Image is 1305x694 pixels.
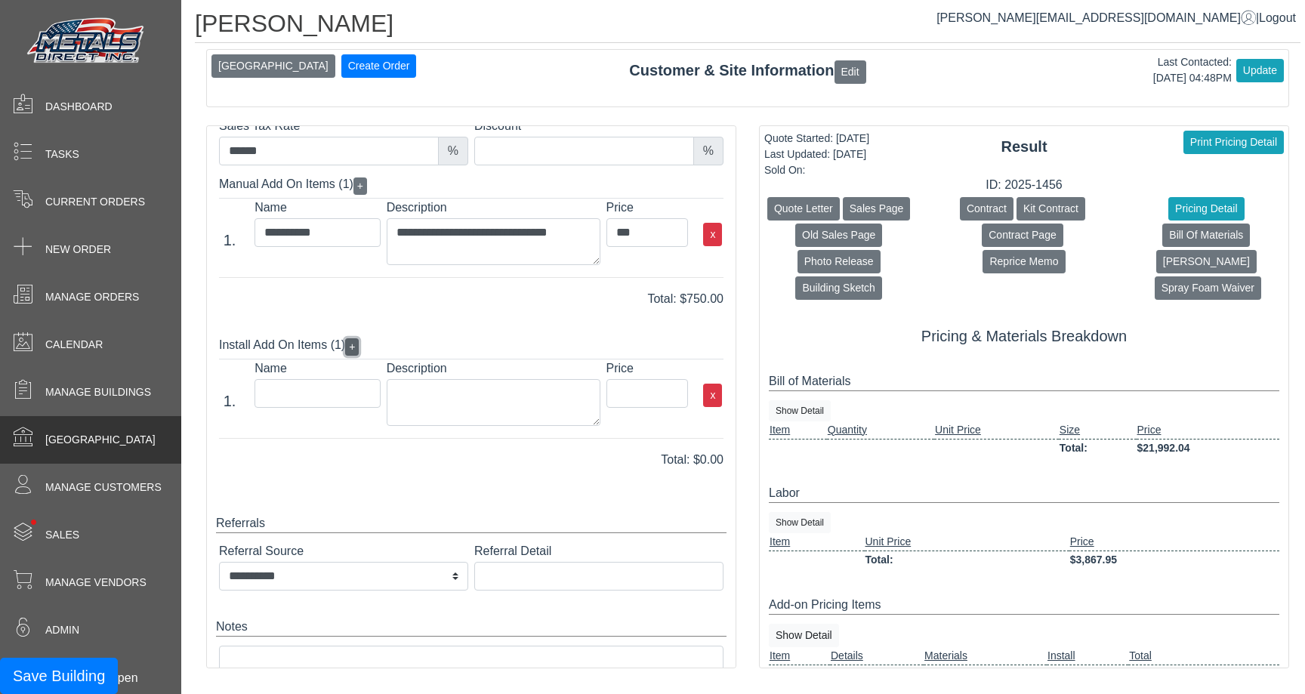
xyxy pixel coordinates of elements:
[606,199,688,217] label: Price
[769,372,1279,391] div: Bill of Materials
[830,647,924,665] td: Details
[45,480,162,495] span: Manage Customers
[760,176,1288,194] div: ID: 2025-1456
[936,11,1256,24] a: [PERSON_NAME][EMAIL_ADDRESS][DOMAIN_NAME]
[1069,533,1279,551] td: Price
[865,551,1069,569] td: Total:
[255,199,381,217] label: Name
[1137,421,1279,440] td: Price
[936,9,1296,27] div: |
[764,162,869,178] div: Sold On:
[211,390,248,412] div: 1.
[387,199,600,217] label: Description
[345,338,359,356] button: +
[216,514,727,533] div: Referrals
[769,596,1279,615] div: Add-on Pricing Items
[208,451,735,469] div: Total: $0.00
[1069,551,1279,569] td: $3,867.95
[341,54,417,78] button: Create Order
[1128,647,1279,665] td: Total
[764,131,869,147] div: Quote Started: [DATE]
[843,197,911,221] button: Sales Page
[45,337,103,353] span: Calendar
[769,400,831,421] button: Show Detail
[835,60,866,84] button: Edit
[1183,131,1284,154] button: Print Pricing Detail
[797,250,881,273] button: Photo Release
[211,229,248,251] div: 1.
[387,359,600,378] label: Description
[45,432,156,448] span: [GEOGRAPHIC_DATA]
[219,117,468,135] label: Sales Tax Rate
[1162,224,1250,247] button: Bill Of Materials
[769,512,831,533] button: Show Detail
[1128,665,1279,683] td: $22,175.52
[769,647,830,665] td: Item
[693,137,723,165] div: %
[703,223,722,246] button: x
[208,290,735,308] div: Total: $750.00
[195,9,1300,43] h1: [PERSON_NAME]
[45,289,139,305] span: Manage Orders
[767,197,840,221] button: Quote Letter
[1155,276,1261,300] button: Spray Foam Waiver
[45,99,113,115] span: Dashboard
[1017,197,1085,221] button: Kit Contract
[1259,11,1296,24] span: Logout
[45,242,111,258] span: New Order
[924,647,1047,665] td: Materials
[1156,250,1257,273] button: [PERSON_NAME]
[45,575,147,591] span: Manage Vendors
[216,618,727,637] div: Notes
[827,421,934,440] td: Quantity
[219,332,723,359] div: Install Add On Items (1)
[1059,439,1137,457] td: Total:
[474,117,723,135] label: Discount
[255,359,381,378] label: Name
[795,224,882,247] button: Old Sales Page
[219,171,723,199] div: Manual Add On Items (1)
[23,14,151,69] img: Metals Direct Inc Logo
[769,421,827,440] td: Item
[795,276,882,300] button: Building Sketch
[764,147,869,162] div: Last Updated: [DATE]
[14,498,53,547] span: •
[760,135,1288,158] div: Result
[45,622,79,638] span: Admin
[983,250,1065,273] button: Reprice Memo
[474,542,723,560] label: Referral Detail
[1137,439,1279,457] td: $21,992.04
[45,147,79,162] span: Tasks
[438,137,468,165] div: %
[769,484,1279,503] div: Labor
[1236,59,1284,82] button: Update
[982,224,1063,247] button: Contract Page
[934,421,1059,440] td: Unit Price
[45,194,145,210] span: Current Orders
[45,527,79,543] span: Sales
[211,54,335,78] button: [GEOGRAPHIC_DATA]
[219,542,468,560] label: Referral Source
[353,177,367,195] button: +
[1153,54,1232,86] div: Last Contacted: [DATE] 04:48PM
[1047,647,1128,665] td: Install
[1059,421,1137,440] td: Size
[1047,665,1128,683] td: Total:
[769,327,1279,345] h5: Pricing & Materials Breakdown
[1168,197,1244,221] button: Pricing Detail
[769,624,839,647] button: Show Detail
[606,359,688,378] label: Price
[703,384,722,407] button: x
[45,384,151,400] span: Manage Buildings
[769,533,865,551] td: Item
[960,197,1013,221] button: Contract
[865,533,1069,551] td: Unit Price
[207,59,1288,83] div: Customer & Site Information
